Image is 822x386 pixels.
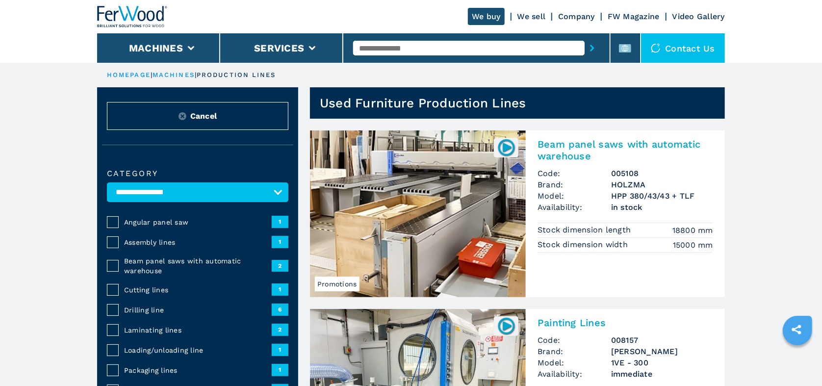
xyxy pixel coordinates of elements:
span: 1 [272,283,288,295]
h2: Beam panel saws with automatic warehouse [538,138,713,162]
a: HOMEPAGE [107,71,151,78]
span: Loading/unloading line [124,345,272,355]
span: | [195,71,197,78]
img: Contact us [651,43,661,53]
span: 1 [272,236,288,248]
span: immediate [611,368,713,380]
span: 2 [272,324,288,335]
span: Promotions [315,277,360,291]
span: Availability: [538,368,611,380]
span: Brand: [538,179,611,190]
button: submit-button [585,37,600,59]
img: 005108 [497,138,516,157]
span: Drilling line [124,305,272,315]
img: 008157 [497,316,516,335]
label: Category [107,170,288,178]
p: production lines [197,71,276,79]
span: Laminating lines [124,325,272,335]
a: Beam panel saws with automatic warehouse HOLZMA HPP 380/43/43 + TLFPromotions005108Beam panel saw... [310,130,725,297]
em: 18800 mm [672,225,713,236]
a: FW Magazine [608,12,660,21]
span: Code: [538,335,611,346]
span: Model: [538,357,611,368]
h1: Used Furniture Production Lines [320,95,526,111]
span: in stock [611,202,713,213]
span: Cancel [190,110,217,122]
button: Machines [129,42,183,54]
div: Contact us [641,33,725,63]
span: Model: [538,190,611,202]
span: 1 [272,344,288,356]
span: | [151,71,153,78]
a: sharethis [784,317,809,342]
h2: Painting Lines [538,317,713,329]
span: Packaging lines [124,365,272,375]
button: Services [254,42,304,54]
em: 15000 mm [673,239,713,251]
span: Availability: [538,202,611,213]
img: Ferwood [97,6,168,27]
a: Video Gallery [672,12,725,21]
span: Assembly lines [124,237,272,247]
span: Brand: [538,346,611,357]
a: We sell [517,12,546,21]
span: 1 [272,364,288,376]
a: machines [153,71,195,78]
span: 2 [272,260,288,272]
iframe: Chat [780,342,815,379]
h3: 1VE - 300 [611,357,713,368]
p: Stock dimension length [538,225,634,235]
img: Beam panel saws with automatic warehouse HOLZMA HPP 380/43/43 + TLF [310,130,526,297]
img: Reset [179,112,186,120]
h3: 008157 [611,335,713,346]
button: ResetCancel [107,102,288,130]
span: Cutting lines [124,285,272,295]
p: Stock dimension width [538,239,631,250]
span: Beam panel saws with automatic warehouse [124,256,272,276]
h3: HPP 380/43/43 + TLF [611,190,713,202]
span: 6 [272,304,288,315]
a: Company [558,12,595,21]
a: We buy [468,8,505,25]
h3: [PERSON_NAME] [611,346,713,357]
h3: 005108 [611,168,713,179]
span: 1 [272,216,288,228]
span: Code: [538,168,611,179]
span: Angular panel saw [124,217,272,227]
h3: HOLZMA [611,179,713,190]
